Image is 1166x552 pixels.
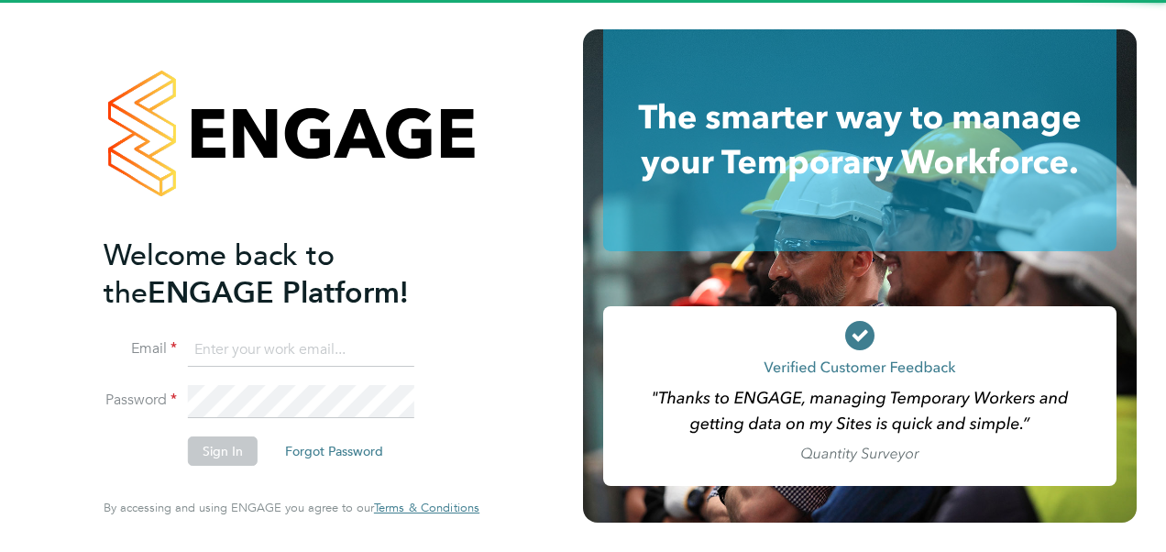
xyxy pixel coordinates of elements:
span: Terms & Conditions [374,500,479,515]
button: Forgot Password [270,436,398,466]
a: Terms & Conditions [374,501,479,515]
label: Password [104,391,177,410]
input: Enter your work email... [188,334,414,367]
span: By accessing and using ENGAGE you agree to our [104,500,479,515]
label: Email [104,339,177,359]
button: Sign In [188,436,258,466]
h2: ENGAGE Platform! [104,237,461,312]
span: Welcome back to the [104,237,335,311]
